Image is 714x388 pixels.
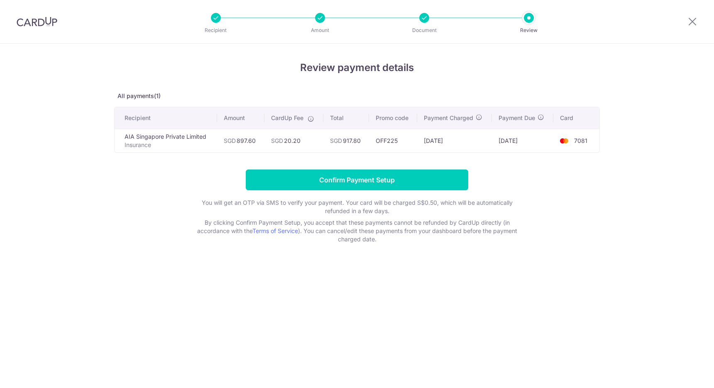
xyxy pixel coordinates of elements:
[264,129,323,152] td: 20.20
[417,129,492,152] td: [DATE]
[191,199,523,215] p: You will get an OTP via SMS to verify your payment. Your card will be charged S$0.50, which will ...
[271,137,283,144] span: SGD
[424,114,473,122] span: Payment Charged
[217,107,264,129] th: Amount
[499,114,535,122] span: Payment Due
[553,107,599,129] th: Card
[224,137,236,144] span: SGD
[323,129,369,152] td: 917.80
[369,107,417,129] th: Promo code
[185,26,247,34] p: Recipient
[125,141,210,149] p: Insurance
[246,169,468,190] input: Confirm Payment Setup
[394,26,455,34] p: Document
[217,129,264,152] td: 897.60
[498,26,560,34] p: Review
[492,129,553,152] td: [DATE]
[115,129,217,152] td: AIA Singapore Private Limited
[271,114,303,122] span: CardUp Fee
[114,60,600,75] h4: Review payment details
[323,107,369,129] th: Total
[289,26,351,34] p: Amount
[369,129,417,152] td: OFF225
[114,92,600,100] p: All payments(1)
[574,137,587,144] span: 7081
[330,137,342,144] span: SGD
[191,219,523,243] p: By clicking Confirm Payment Setup, you accept that these payments cannot be refunded by CardUp di...
[17,17,57,27] img: CardUp
[115,107,217,129] th: Recipient
[556,136,572,146] img: <span class="translation_missing" title="translation missing: en.account_steps.new_confirm_form.b...
[252,227,298,234] a: Terms of Service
